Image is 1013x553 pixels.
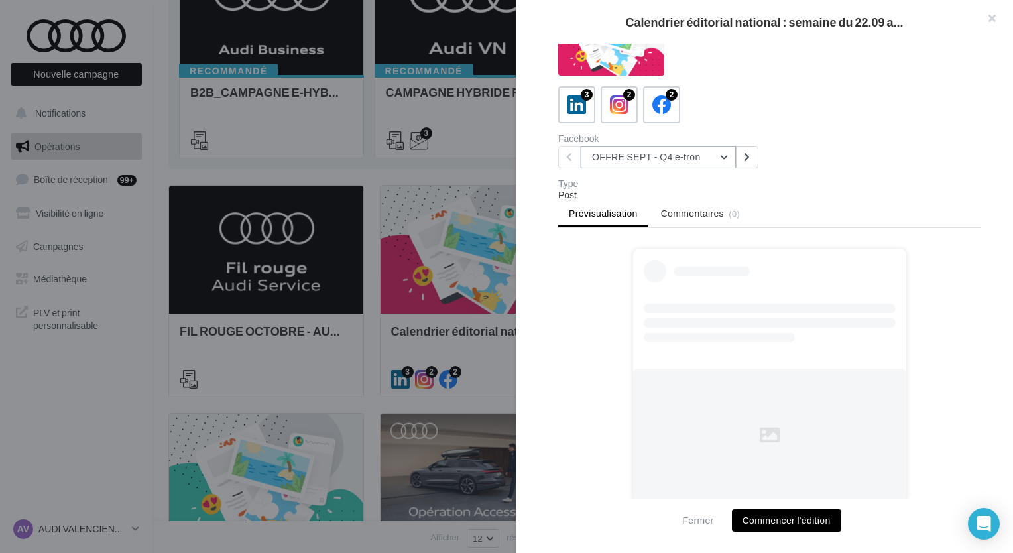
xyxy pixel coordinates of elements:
button: Commencer l'édition [732,509,841,532]
div: Facebook [558,134,764,143]
div: 2 [623,89,635,101]
div: 2 [666,89,678,101]
div: Post [558,188,981,202]
span: (0) [729,208,740,219]
button: Fermer [677,513,719,528]
span: Calendrier éditorial national : semaine du 22.09 a... [625,16,903,28]
div: Open Intercom Messenger [968,508,1000,540]
div: Type [558,179,981,188]
button: OFFRE SEPT - Q4 e-tron [581,146,736,168]
div: 3 [581,89,593,101]
span: Commentaires [661,207,724,220]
